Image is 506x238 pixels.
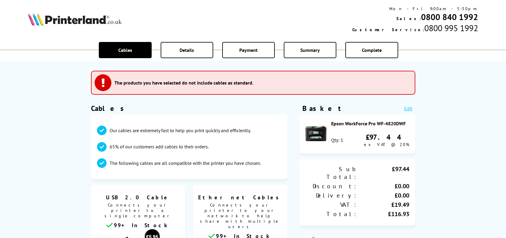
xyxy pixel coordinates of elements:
span: Sales: [396,16,421,21]
div: £0.00 [357,192,409,199]
div: £19.49 [357,201,409,209]
a: Edit [404,106,412,112]
div: Delivery: [305,192,357,199]
p: 65% of our customers add cables to their orders. [110,143,209,150]
span: Connects your printer to your network to help share with multiple users [196,201,284,232]
span: Connects your printer to a single computer [94,201,182,222]
div: VAT: [305,201,357,209]
span: Ethernet Cables [198,194,283,201]
span: 0800 995 1992 [424,22,478,34]
div: Sub Total: [305,165,357,181]
div: £97.44 [357,165,409,181]
div: £97.44 [364,132,409,142]
span: Payment [239,47,258,53]
a: 0800 840 1992 [421,11,478,22]
img: Printerland Logo [28,13,122,26]
span: USB 2.0 Cable [95,194,181,201]
span: ex VAT @ 20% [364,142,409,147]
div: Basket [302,104,341,113]
span: 99+ In Stock [114,222,170,229]
img: Epson WorkForce Pro WF-4820DWF [305,123,326,144]
p: Our cables are extremely fast to help you print quickly and efficiently. [110,127,251,134]
span: Complete [362,47,382,53]
div: Epson WorkForce Pro WF-4820DWF [331,120,409,126]
h3: The products you have selected do not include cables as standard. [114,80,253,86]
span: Customer Service: [352,27,424,32]
p: The following cables are all compatible with the printer you have chosen. [110,160,261,166]
div: £116.93 [357,210,409,218]
div: £0.00 [357,182,409,190]
span: Cables [118,47,132,53]
span: Summary [300,47,320,53]
div: Total: [305,210,357,218]
h1: Cables [91,104,287,113]
div: Qty: 1 [331,137,343,143]
div: Discount: [305,182,357,190]
span: Details [180,47,194,53]
div: Mon - Fri 9:00am - 5:30pm [352,6,478,11]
